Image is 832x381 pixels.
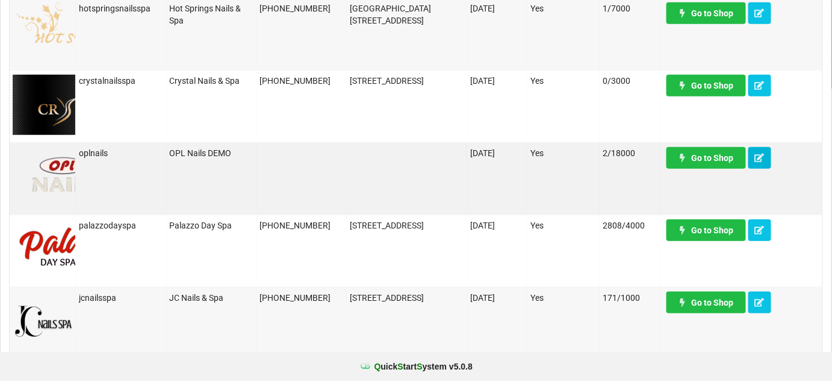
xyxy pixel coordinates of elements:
div: [PHONE_NUMBER] [259,219,343,231]
div: 1/7000 [603,2,656,14]
div: JC Nails & Spa [169,292,253,304]
div: Yes [530,147,596,159]
div: Hot Springs Nails & Spa [169,2,253,27]
div: Yes [530,292,596,304]
div: [DATE] [470,75,524,87]
a: Go to Shop [666,75,746,96]
div: 0/3000 [603,75,656,87]
img: CrystalNails_luxurylogo.png [13,75,181,135]
div: Yes [530,2,596,14]
div: Yes [530,75,596,87]
div: [PHONE_NUMBER] [259,75,343,87]
div: Crystal Nails & Spa [169,75,253,87]
div: [STREET_ADDRESS] [350,219,464,231]
img: PalazzoDaySpaNails-Logo.png [13,219,133,280]
b: uick tart ystem v 5.0.8 [374,361,473,373]
div: [PHONE_NUMBER] [259,2,343,14]
div: [DATE] [470,292,524,304]
div: [DATE] [470,219,524,231]
span: Q [374,362,381,371]
a: Go to Shop [666,2,746,24]
div: [STREET_ADDRESS] [350,75,464,87]
span: S [417,362,422,371]
img: OPLNails-Logo.png [13,147,113,207]
div: [STREET_ADDRESS] [350,292,464,304]
div: [DATE] [470,2,524,14]
span: S [398,362,403,371]
div: [DATE] [470,147,524,159]
div: jcnailsspa [79,292,163,304]
div: 171/1000 [603,292,656,304]
a: Go to Shop [666,292,746,313]
div: hotspringsnailsspa [79,2,163,14]
div: OPL Nails DEMO [169,147,253,159]
div: 2/18000 [603,147,656,159]
img: favicon.ico [359,361,371,373]
div: 2808/4000 [603,219,656,231]
img: JCNailsSpa-Logo.png [13,292,73,352]
div: [PHONE_NUMBER] [259,292,343,304]
div: crystalnailsspa [79,75,163,87]
div: palazzodayspa [79,219,163,231]
img: hotspringsnailslogo.png [13,2,136,63]
div: Yes [530,219,596,231]
div: [GEOGRAPHIC_DATA][STREET_ADDRESS] [350,2,464,27]
div: Palazzo Day Spa [169,219,253,231]
a: Go to Shop [666,219,746,241]
a: Go to Shop [666,147,746,169]
div: oplnails [79,147,163,159]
